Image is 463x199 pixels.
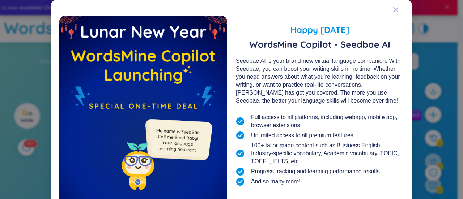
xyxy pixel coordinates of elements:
span: Unlimited access to all premium features [251,131,353,139]
span: Happy [DATE] [236,23,404,36]
span: 100+ tailor-made content such as Business English, Industry-specific vocabulary, Academic vocabul... [251,142,404,165]
div: Seedbae AI is your brand-new virtual language companion. With Seedbae, you can boost your writing... [236,57,404,105]
span: And so many more! [251,178,300,186]
span: WordsMine Copilot - Seedbae AI [236,39,404,50]
img: minionSeedbaeMessage.35ffe99e.png [142,104,214,176]
span: Full access to all platforms, including webapp, mobile app, browser extensions [251,113,404,129]
span: Progress tracking and learning performance results [251,168,380,176]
